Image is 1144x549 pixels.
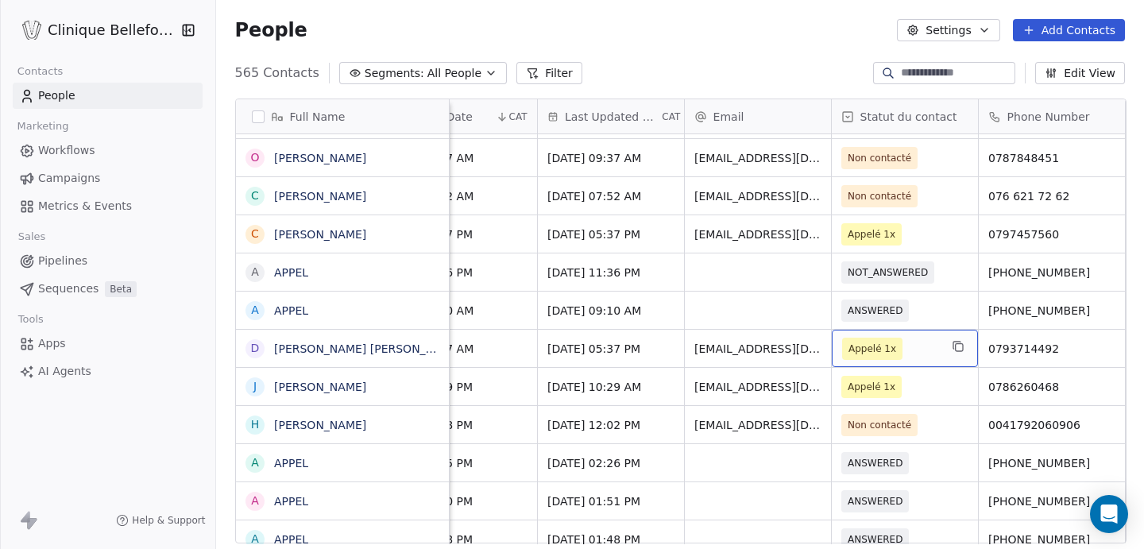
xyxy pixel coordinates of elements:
[565,109,659,125] span: Last Updated Date
[1007,109,1090,125] span: Phone Number
[274,533,308,546] a: APPEL
[694,417,821,433] span: [EMAIL_ADDRESS][DOMAIN_NAME]
[274,381,366,393] a: [PERSON_NAME]
[251,264,259,280] div: A
[662,110,680,123] span: CAT
[274,266,308,279] a: APPEL
[1090,495,1128,533] div: Open Intercom Messenger
[988,379,1115,395] span: 0786260468
[380,341,528,357] span: [DATE] 08:37 AM
[547,493,674,509] span: [DATE] 01:51 PM
[274,419,366,431] a: [PERSON_NAME]
[105,281,137,297] span: Beta
[13,276,203,302] a: SequencesBeta
[380,455,528,471] span: [DATE] 02:25 PM
[860,109,957,125] span: Statut du contact
[979,99,1125,133] div: Phone Number
[365,65,424,82] span: Segments:
[694,341,821,357] span: [EMAIL_ADDRESS][DOMAIN_NAME]
[848,493,902,509] span: ANSWERED
[713,109,744,125] span: Email
[48,20,177,41] span: Clinique Bellefontaine
[848,188,911,204] span: Non contacté
[251,302,259,319] div: A
[38,363,91,380] span: AI Agents
[848,455,902,471] span: ANSWERED
[508,110,527,123] span: CAT
[547,188,674,204] span: [DATE] 07:52 AM
[988,341,1115,357] span: 0793714492
[538,99,684,133] div: Last Updated DateCAT
[380,150,528,166] span: [DATE] 09:37 AM
[848,150,911,166] span: Non contacté
[274,228,366,241] a: [PERSON_NAME]
[274,457,308,470] a: APPEL
[516,62,582,84] button: Filter
[547,265,674,280] span: [DATE] 11:36 PM
[13,248,203,274] a: Pipelines
[988,265,1115,280] span: [PHONE_NUMBER]
[988,303,1115,319] span: [PHONE_NUMBER]
[38,253,87,269] span: Pipelines
[253,378,256,395] div: J
[694,188,821,204] span: [EMAIL_ADDRESS][DOMAIN_NAME]
[848,303,902,319] span: ANSWERED
[274,342,462,355] a: [PERSON_NAME] [PERSON_NAME]
[22,21,41,40] img: Logo_Bellefontaine_Black.png
[116,514,205,527] a: Help & Support
[19,17,170,44] button: Clinique Bellefontaine
[132,514,205,527] span: Help & Support
[988,493,1115,509] span: [PHONE_NUMBER]
[848,341,896,357] span: Appelé 1x
[988,188,1115,204] span: 076 621 72 62
[13,83,203,109] a: People
[380,417,528,433] span: [DATE] 06:48 PM
[547,226,674,242] span: [DATE] 05:37 PM
[694,226,821,242] span: [EMAIL_ADDRESS][DOMAIN_NAME]
[547,341,674,357] span: [DATE] 05:37 PM
[988,226,1115,242] span: 0797457560
[10,60,70,83] span: Contacts
[848,417,911,433] span: Non contacté
[290,109,346,125] span: Full Name
[274,304,308,317] a: APPEL
[251,531,259,547] div: A
[370,99,537,133] div: Created DateCAT
[274,495,308,508] a: APPEL
[380,226,528,242] span: [DATE] 11:47 PM
[988,532,1115,547] span: [PHONE_NUMBER]
[250,340,259,357] div: D
[13,165,203,191] a: Campaigns
[251,454,259,471] div: A
[848,379,895,395] span: Appelé 1x
[547,532,674,547] span: [DATE] 01:48 PM
[694,150,821,166] span: [EMAIL_ADDRESS][DOMAIN_NAME]
[988,417,1115,433] span: 0041792060906
[10,114,75,138] span: Marketing
[38,280,99,297] span: Sequences
[380,265,528,280] span: [DATE] 11:36 PM
[832,99,978,133] div: Statut du contact
[38,198,132,215] span: Metrics & Events
[11,225,52,249] span: Sales
[274,190,366,203] a: [PERSON_NAME]
[38,87,75,104] span: People
[547,379,674,395] span: [DATE] 10:29 AM
[380,532,528,547] span: [DATE] 01:48 PM
[1035,62,1125,84] button: Edit View
[251,188,259,204] div: C
[250,149,259,166] div: O
[13,331,203,357] a: Apps
[274,152,366,164] a: [PERSON_NAME]
[13,358,203,385] a: AI Agents
[1013,19,1125,41] button: Add Contacts
[547,303,674,319] span: [DATE] 09:10 AM
[848,226,895,242] span: Appelé 1x
[988,150,1115,166] span: 0787848451
[235,18,307,42] span: People
[694,379,821,395] span: [EMAIL_ADDRESS][DOMAIN_NAME]
[250,416,259,433] div: H
[38,142,95,159] span: Workflows
[848,265,928,280] span: NOT_ANSWERED
[38,170,100,187] span: Campaigns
